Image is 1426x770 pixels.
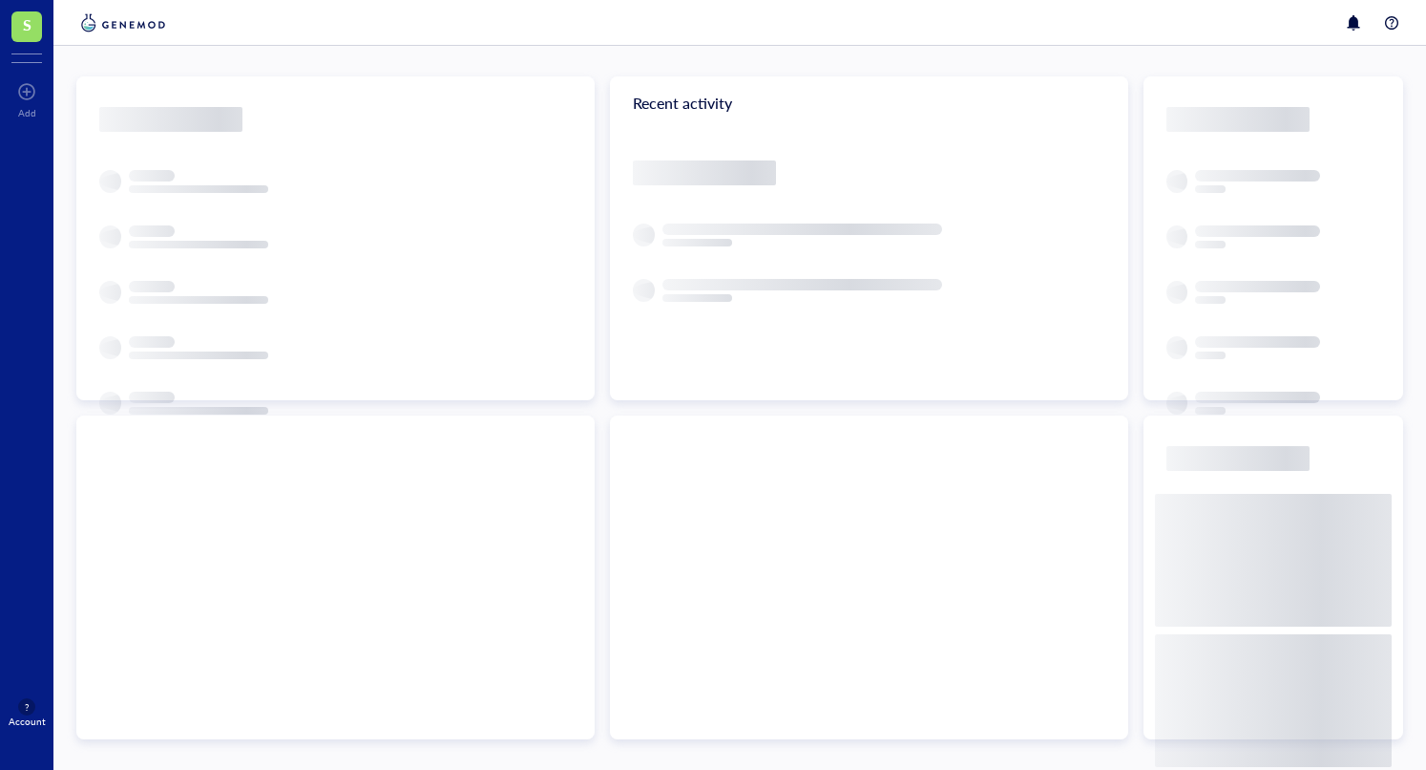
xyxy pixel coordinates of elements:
div: Add [18,107,36,118]
div: Account [9,716,46,727]
span: ? [25,701,29,713]
div: Recent activity [610,76,1128,130]
img: genemod-logo [76,11,170,34]
span: S [23,12,31,36]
